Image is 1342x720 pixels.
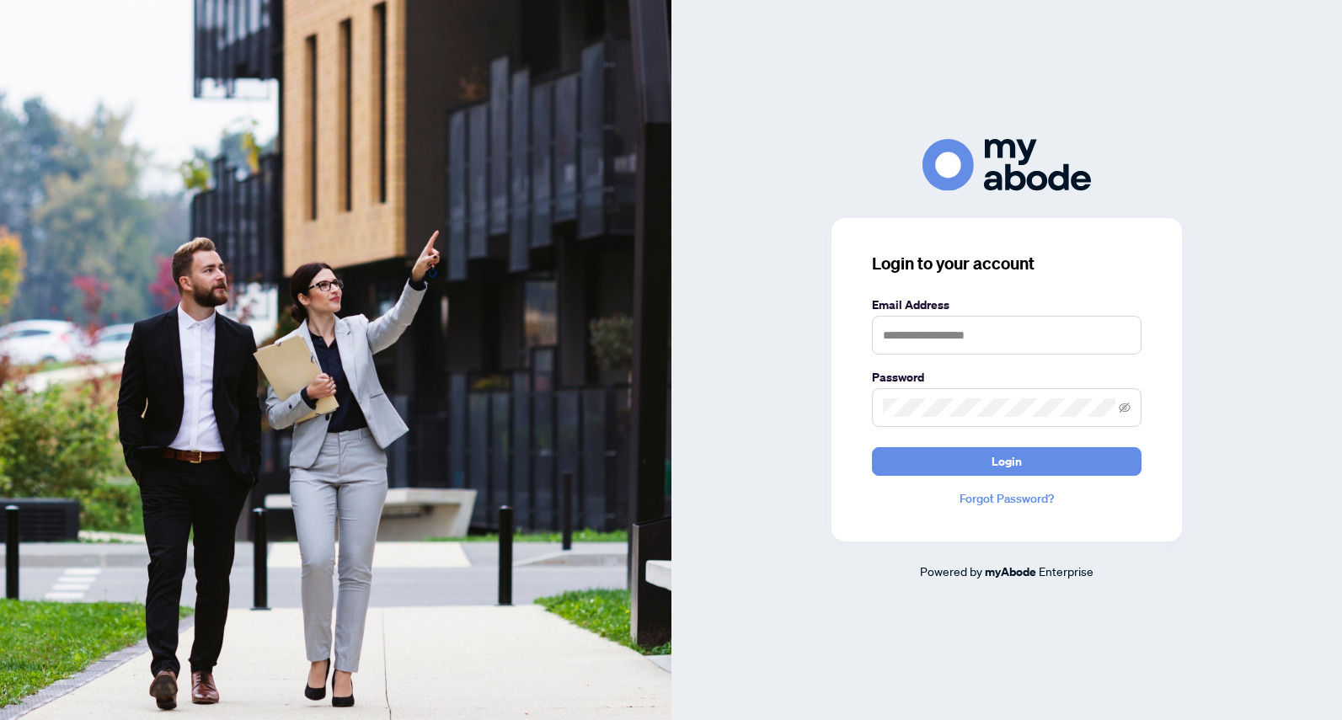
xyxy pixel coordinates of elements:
[922,139,1091,190] img: ma-logo
[985,563,1036,581] a: myAbode
[872,252,1142,275] h3: Login to your account
[1039,563,1093,579] span: Enterprise
[920,563,982,579] span: Powered by
[872,296,1142,314] label: Email Address
[872,489,1142,508] a: Forgot Password?
[872,368,1142,387] label: Password
[872,447,1142,476] button: Login
[1119,402,1131,413] span: eye-invisible
[992,448,1022,475] span: Login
